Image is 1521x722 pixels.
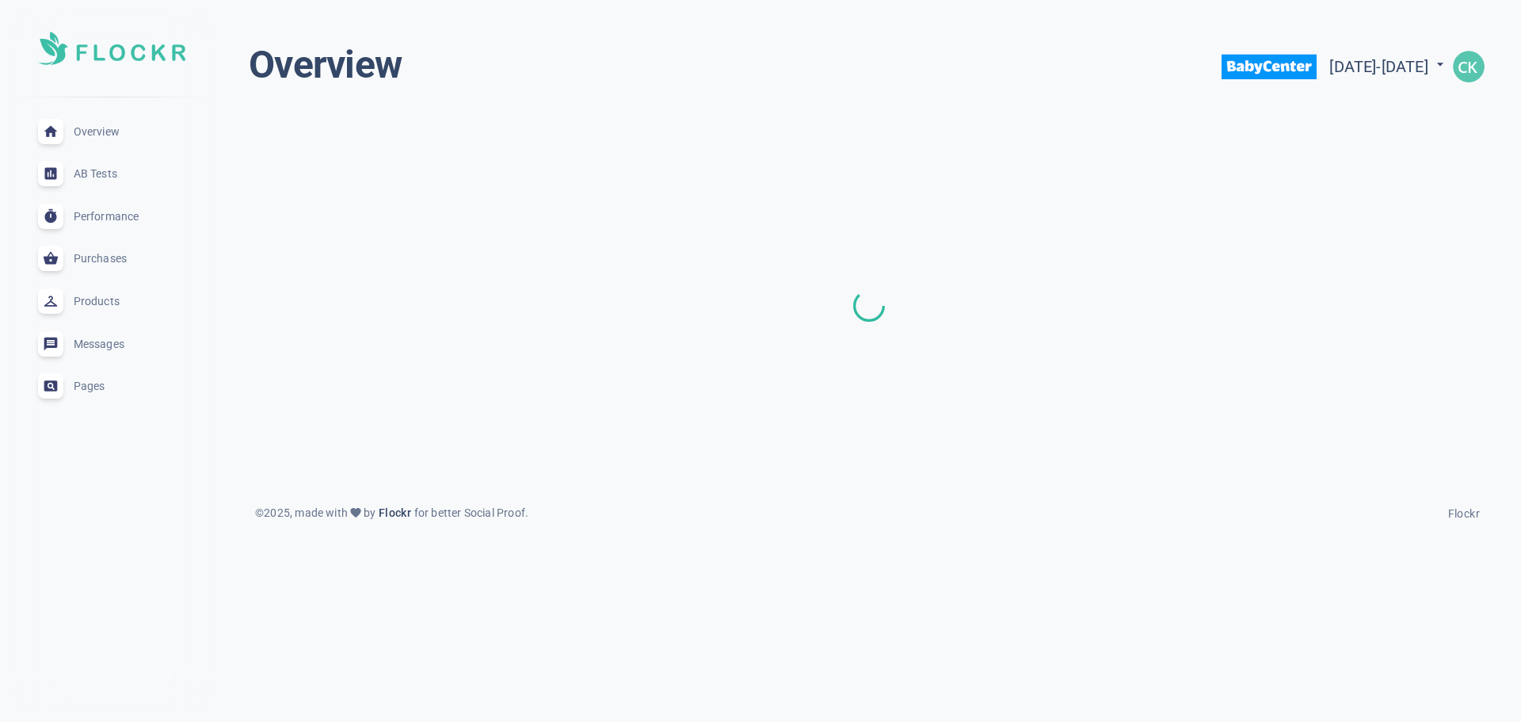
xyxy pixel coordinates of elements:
div: © 2025 , made with by for better Social Proof. [246,504,538,522]
a: Purchases [13,238,211,281]
a: Messages [13,323,211,365]
a: AB Tests [13,152,211,195]
img: 72891afe4fe6c9efe9311dda18686fec [1453,51,1485,82]
span: Flockr [1448,507,1480,520]
a: Overview [13,110,211,153]
a: Performance [13,195,211,238]
span: Flockr [375,506,414,519]
a: Products [13,280,211,323]
span: [DATE] - [DATE] [1329,57,1448,76]
span: favorite [349,506,362,519]
h1: Overview [249,41,402,89]
a: Flockr [1448,502,1480,521]
img: Soft UI Logo [38,32,185,65]
a: Pages [13,365,211,407]
img: babycenter [1222,42,1317,92]
a: Flockr [375,504,414,522]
